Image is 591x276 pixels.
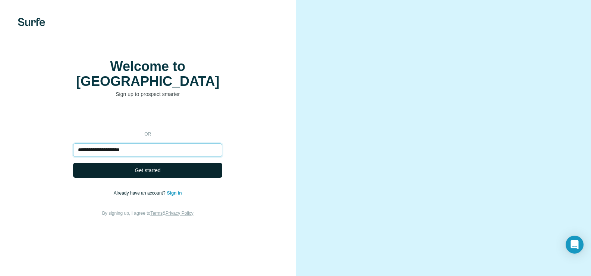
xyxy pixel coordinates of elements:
h1: Welcome to [GEOGRAPHIC_DATA] [73,59,222,89]
a: Sign in [167,190,182,196]
div: Open Intercom Messenger [566,236,584,254]
p: or [136,131,160,137]
span: By signing up, I agree to & [102,211,194,216]
img: Surfe's logo [18,18,45,26]
p: Sign up to prospect smarter [73,90,222,98]
a: Terms [150,211,163,216]
button: Get started [73,163,222,178]
iframe: Sign in with Google Button [69,109,226,125]
span: Get started [135,167,161,174]
span: Already have an account? [114,190,167,196]
a: Privacy Policy [166,211,194,216]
